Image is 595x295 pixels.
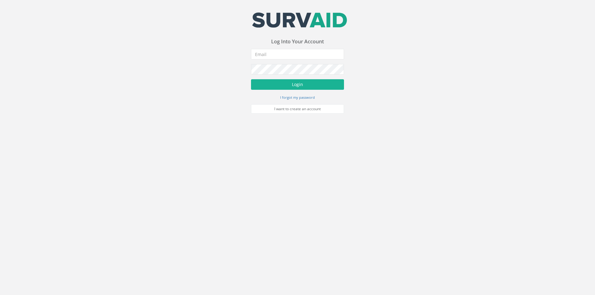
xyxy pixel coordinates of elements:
button: Login [251,79,344,90]
h3: Log Into Your Account [251,39,344,45]
input: Email [251,49,344,59]
a: I want to create an account [251,104,344,114]
a: I forgot my password [280,94,315,100]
